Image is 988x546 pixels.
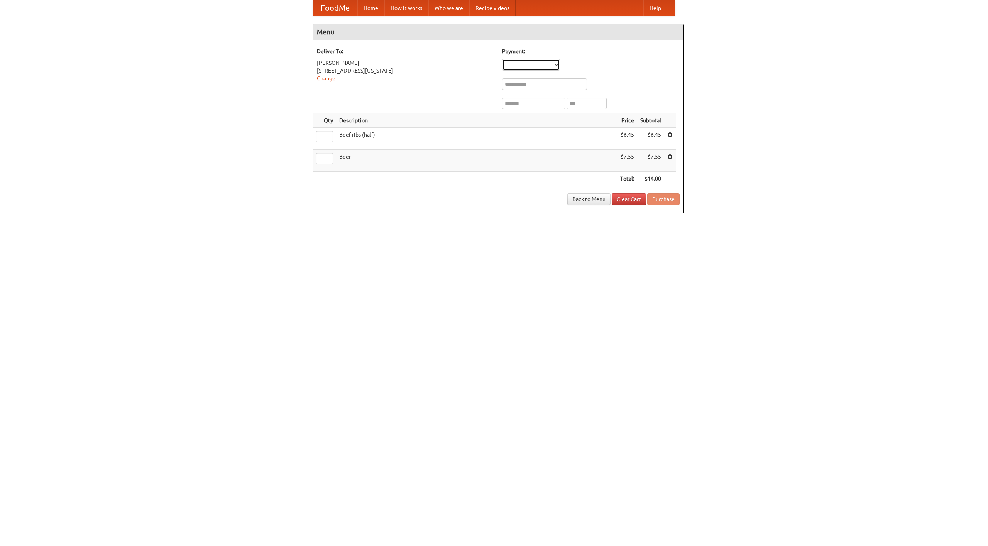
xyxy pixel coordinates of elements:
[336,150,617,172] td: Beer
[313,113,336,128] th: Qty
[612,193,646,205] a: Clear Cart
[617,128,637,150] td: $6.45
[336,128,617,150] td: Beef ribs (half)
[317,75,335,81] a: Change
[637,172,664,186] th: $14.00
[643,0,667,16] a: Help
[647,193,680,205] button: Purchase
[617,150,637,172] td: $7.55
[357,0,384,16] a: Home
[617,172,637,186] th: Total:
[336,113,617,128] th: Description
[317,47,494,55] h5: Deliver To:
[637,128,664,150] td: $6.45
[637,150,664,172] td: $7.55
[317,59,494,67] div: [PERSON_NAME]
[502,47,680,55] h5: Payment:
[317,67,494,74] div: [STREET_ADDRESS][US_STATE]
[617,113,637,128] th: Price
[313,24,683,40] h4: Menu
[469,0,516,16] a: Recipe videos
[428,0,469,16] a: Who we are
[384,0,428,16] a: How it works
[313,0,357,16] a: FoodMe
[637,113,664,128] th: Subtotal
[567,193,611,205] a: Back to Menu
